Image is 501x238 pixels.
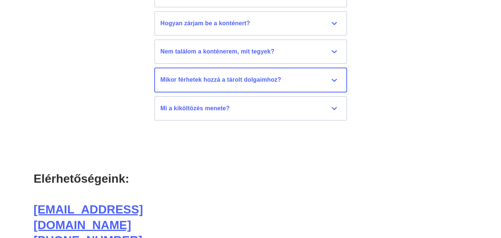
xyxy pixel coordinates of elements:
[161,19,341,27] div: Hogyan zárjam be a konténert?
[154,96,347,121] button: Mi a kiköltözés menete?
[161,104,341,113] div: Mi a kiköltözés menete?
[154,11,347,36] button: Hogyan zárjam be a konténert?
[154,68,347,92] button: Mikor férhetek hozzá a tárolt dolgaimhoz?
[154,39,347,64] button: Nem találom a konténerem, mit tegyek?
[34,203,143,232] a: [EMAIL_ADDRESS][DOMAIN_NAME]
[161,48,341,56] div: Nem találom a konténerem, mit tegyek?
[34,171,238,187] div: Elérhetőségeink:
[161,76,341,84] div: Mikor férhetek hozzá a tárolt dolgaimhoz?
